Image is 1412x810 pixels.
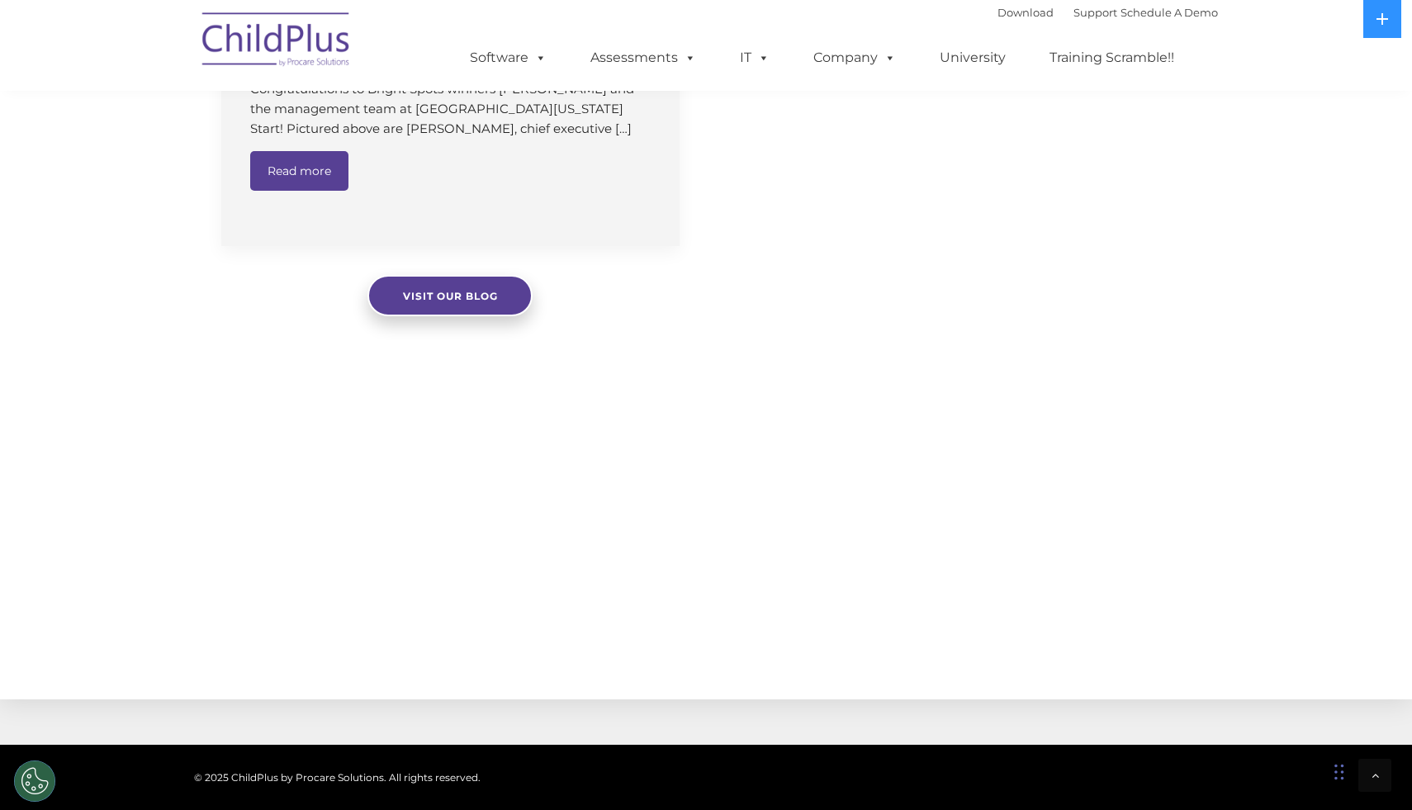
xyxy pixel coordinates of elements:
[997,6,1054,19] a: Download
[797,41,912,74] a: Company
[250,79,655,139] p: Congratulations to Bright Spots winners [PERSON_NAME] and the management team at [GEOGRAPHIC_DATA...
[1134,632,1412,810] iframe: Chat Widget
[1033,41,1191,74] a: Training Scramble!!
[1334,747,1344,797] div: Drag
[1121,6,1218,19] a: Schedule A Demo
[574,41,713,74] a: Assessments
[250,151,348,191] a: Read more
[367,275,533,316] a: Visit our blog
[14,760,55,802] button: Cookies Settings
[453,41,563,74] a: Software
[1073,6,1117,19] a: Support
[923,41,1022,74] a: University
[194,1,359,83] img: ChildPlus by Procare Solutions
[403,290,498,302] span: Visit our blog
[723,41,786,74] a: IT
[997,6,1218,19] font: |
[194,771,481,784] span: © 2025 ChildPlus by Procare Solutions. All rights reserved.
